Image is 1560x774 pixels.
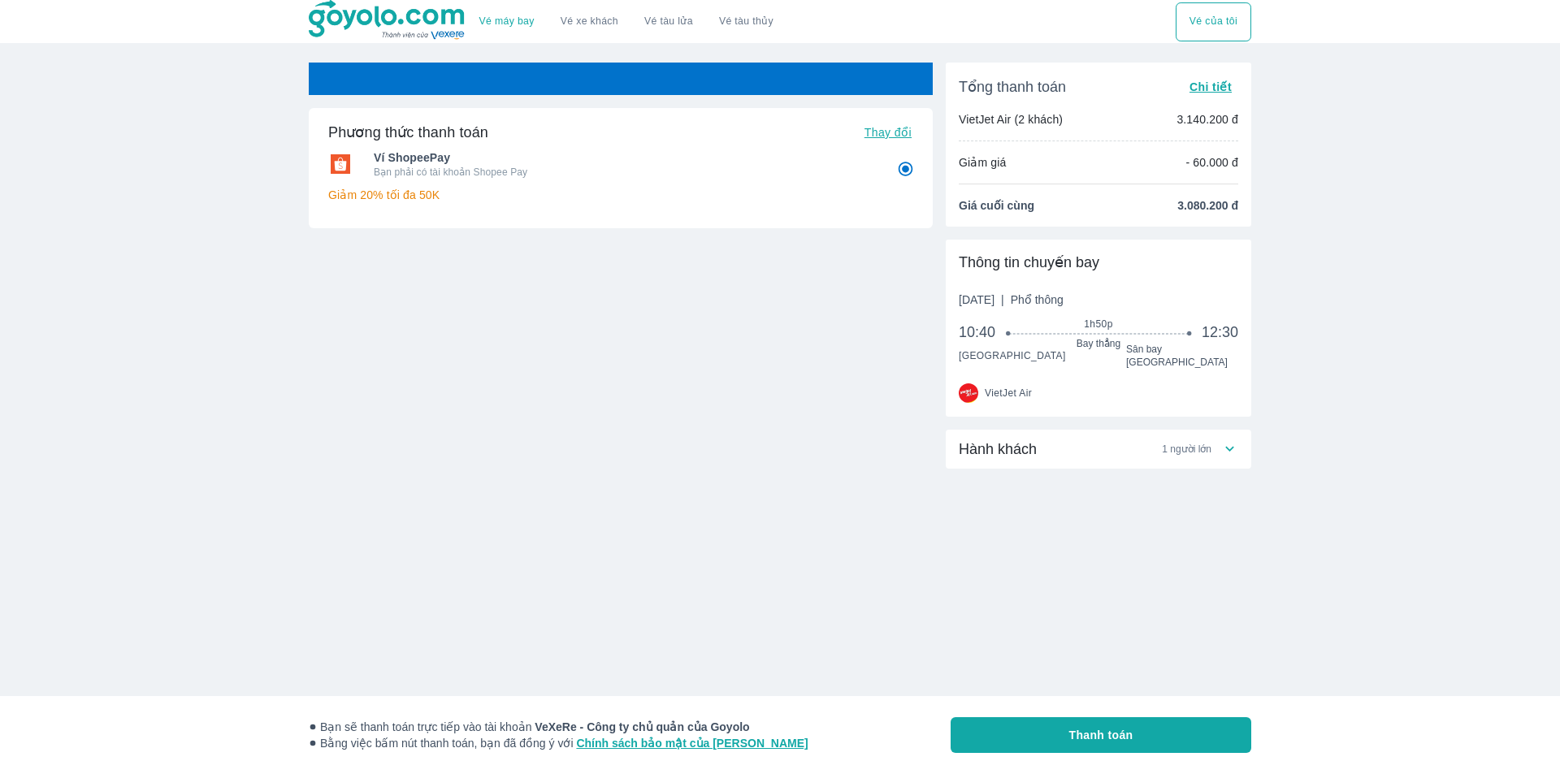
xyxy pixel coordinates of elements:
div: choose transportation mode [1176,2,1251,41]
span: 1h50p [1009,318,1189,331]
p: Bạn phải có tài khoản Shopee Pay [374,166,874,179]
div: Ví ShopeePayVí ShopeePayBạn phải có tài khoản Shopee Pay [328,145,913,184]
span: 10:40 [959,322,1009,342]
a: Vé xe khách [561,15,618,28]
div: Hành khách1 người lớn [946,430,1251,469]
a: Vé tàu lửa [631,2,706,41]
p: 3.140.200 đ [1176,111,1238,128]
span: VietJet Air [985,387,1032,400]
button: Vé tàu thủy [706,2,786,41]
span: Giá cuối cùng [959,197,1034,214]
span: [DATE] [959,292,1064,308]
button: Vé của tôi [1176,2,1251,41]
span: Bằng việc bấm nút thanh toán, bạn đã đồng ý với [309,735,808,751]
button: Thanh toán [951,717,1251,753]
p: Giảm 20% tối đa 50K [328,187,913,203]
span: 1 người lớn [1162,443,1211,456]
span: Ví ShopeePay [374,149,874,166]
button: Thay đổi [858,121,918,144]
span: Bạn sẽ thanh toán trực tiếp vào tài khoản [309,719,808,735]
span: Tổng thanh toán [959,77,1066,97]
span: 3.080.200 đ [1177,197,1238,214]
span: Thanh toán [1069,727,1133,743]
span: Hành khách [959,439,1037,459]
span: Thay đổi [864,126,912,139]
span: Chi tiết [1189,80,1232,93]
span: | [1001,293,1004,306]
p: VietJet Air (2 khách) [959,111,1063,128]
span: 12:30 [1202,322,1238,342]
p: Giảm giá [959,154,1006,171]
span: Bay thẳng [1009,337,1189,350]
div: choose transportation mode [466,2,786,41]
span: Phổ thông [1011,293,1064,306]
p: - 60.000 đ [1185,154,1238,171]
button: Chi tiết [1183,76,1238,98]
a: Chính sách bảo mật của [PERSON_NAME] [576,737,808,750]
a: Vé máy bay [479,15,535,28]
h6: Phương thức thanh toán [328,123,488,142]
img: Ví ShopeePay [328,154,353,174]
strong: VeXeRe - Công ty chủ quản của Goyolo [535,720,749,733]
div: Thông tin chuyến bay [959,253,1238,272]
